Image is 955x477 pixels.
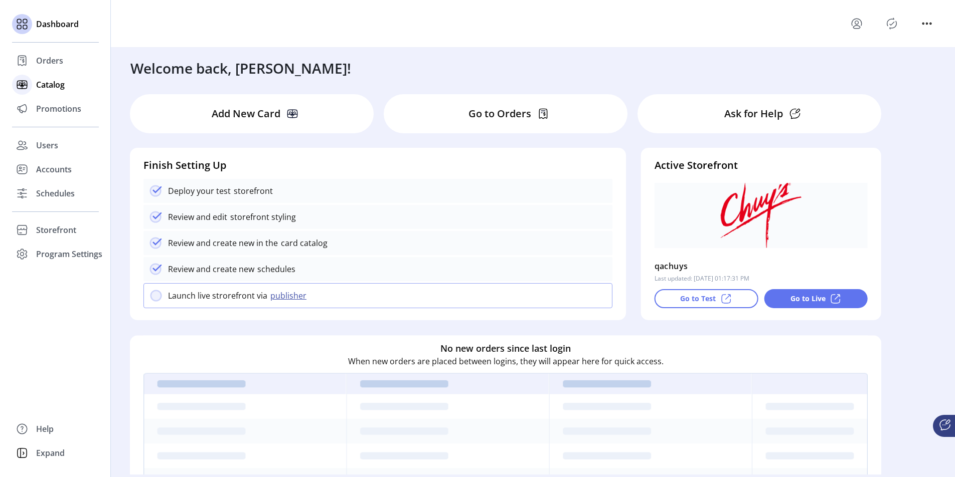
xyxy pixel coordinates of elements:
h3: Welcome back, [PERSON_NAME]! [130,58,351,79]
button: publisher [267,290,312,302]
span: Schedules [36,187,75,199]
span: Dashboard [36,18,79,30]
h4: Finish Setting Up [143,158,612,173]
p: Launch live strorefront via [168,290,267,302]
span: Storefront [36,224,76,236]
span: Help [36,423,54,435]
span: Orders [36,55,63,67]
span: Expand [36,447,65,459]
span: Program Settings [36,248,102,260]
p: Go to Orders [468,106,531,121]
h6: No new orders since last login [440,341,571,355]
p: Deploy your test [168,185,231,197]
p: Last updated: [DATE] 01:17:31 PM [655,274,749,283]
p: Go to Live [790,293,826,304]
button: Publisher Panel [884,16,900,32]
span: Users [36,139,58,151]
span: Promotions [36,103,81,115]
span: Accounts [36,163,72,175]
p: Review and create new in the [168,237,278,249]
h4: Active Storefront [655,158,868,173]
span: Catalog [36,79,65,91]
p: storefront styling [227,211,296,223]
p: Review and create new [168,263,254,275]
p: Ask for Help [724,106,783,121]
p: Add New Card [212,106,280,121]
p: schedules [254,263,295,275]
p: When new orders are placed between logins, they will appear here for quick access. [348,355,664,367]
p: qachuys [655,258,688,274]
p: Review and edit [168,211,227,223]
p: card catalog [278,237,328,249]
button: menu [849,16,865,32]
p: storefront [231,185,273,197]
p: Go to Test [680,293,716,304]
button: menu [919,16,935,32]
